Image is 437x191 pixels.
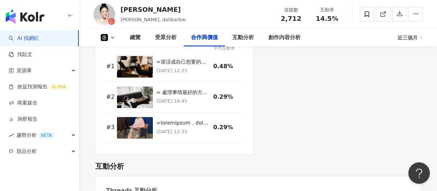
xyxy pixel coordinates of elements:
[213,124,238,131] div: 0.29%
[120,5,186,14] div: [PERSON_NAME]
[156,128,210,136] p: [DATE] 12:33
[117,56,153,78] img: ∞當活成自己想要的樣子，就會自然忽略雜音。 看到這張沙發的那一刻， 彷彿看見了不羈又真實的自己。 對我來說，沙發是傢俱中最難挑、也是最值得挑的存在。 它必須—— ✔ 舒適到能久坐不累，符合人體工...
[9,35,39,42] a: searchAI 找網紅
[9,133,14,138] span: rise
[106,93,113,101] div: # 2
[130,33,141,42] div: 總覽
[106,62,113,70] div: # 1
[191,33,218,42] div: 合作與價值
[268,33,301,42] div: 創作內容分析
[9,51,32,58] a: 找貼文
[6,9,44,24] img: logo
[106,124,113,131] div: # 3
[397,32,423,43] div: 近三個月
[9,83,69,90] a: 效益預測報告ALPHA
[213,45,242,52] div: 平均互動率
[316,15,338,22] span: 14.5%
[117,117,153,139] img: ∞當線條成為情感的載體，而你被安放在那畫面裡。 如果一幅畫能讓你感覺被理解、同時成為資產，那是怎麼樣的操作？ 初次聽聞「藝術銀行」時，真的滿頭問號。 像畫作這樣各自解讀的東西，要怎麼結合心靈剖析...
[9,116,37,123] a: 洞察報告
[232,33,254,42] div: 互動分析
[120,17,186,22] span: [PERSON_NAME], dalibarbie
[156,67,210,75] p: [DATE] 12:33
[313,6,341,14] div: 互動率
[156,59,210,66] div: ∞當活成自己想要的樣子，就會自然忽略雜音。 看到這[PERSON_NAME]的那一刻， 彷彿看見了不羈又真實的自己。 對我來說，[PERSON_NAME]是傢俱中最難挑、也是最值得挑的存在。 它...
[9,99,37,107] a: 商案媒合
[408,162,430,184] iframe: Help Scout Beacon - Open
[117,87,153,108] img: ∞ 處理事情最好的方式，就是——不帶情緒。 淡定從容的以晨光佐茶，輕撫懷中的貓。 ｜Flux 系列｜ Flux Sofa｜沉穩墨綠的魅力 沉穩墨綠 × 細緻皺摺 × 圓潤包邊 宛如一身剪裁合身的...
[156,120,210,127] div: ∞loremipsum，dolorsitam。 consecteturad、elitse，doeiusmo？ temp「inci」u，labore。 etdoloremagn，aliquaeni...
[94,4,115,25] img: KOL Avatar
[281,15,301,22] span: 2,712
[156,97,210,105] p: [DATE] 18:45
[213,93,238,101] div: 0.29%
[38,132,55,139] div: BETA
[155,33,177,42] div: 受眾分析
[17,143,37,159] span: 競品分析
[277,6,305,14] div: 追蹤數
[95,161,124,171] div: 互動分析
[213,62,238,70] div: 0.48%
[17,62,32,79] span: 資源庫
[17,127,55,143] span: 趨勢分析
[156,89,210,96] div: ∞ 處理事情最好的方式，就是——不帶情緒。 淡定從容的以晨光佐茶，輕撫懷中的貓。 ｜Flux 系列｜ Flux Sofa｜沉穩墨綠的魅力 沉穩墨綠 × 細緻皺摺 × 圓潤包邊 宛如一身剪裁合身的...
